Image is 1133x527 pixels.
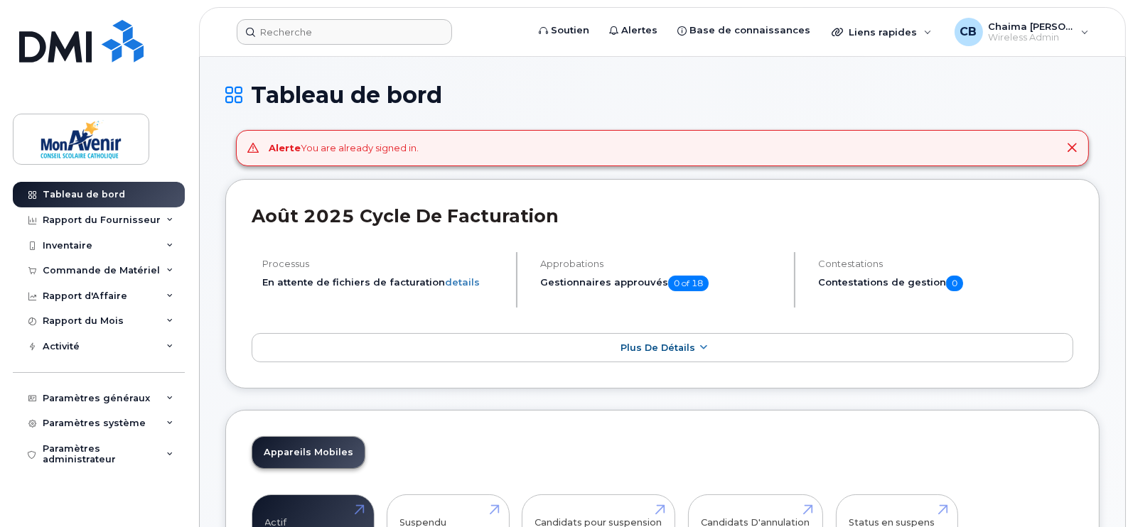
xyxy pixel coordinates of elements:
h4: Approbations [540,259,782,269]
span: 0 of 18 [668,276,709,291]
a: Appareils Mobiles [252,437,365,468]
li: En attente de fichiers de facturation [262,276,504,289]
a: details [445,276,480,288]
h1: Tableau de bord [225,82,1100,107]
span: 0 [946,276,963,291]
h5: Contestations de gestion [818,276,1073,291]
h5: Gestionnaires approuvés [540,276,782,291]
h4: Contestations [818,259,1073,269]
div: You are already signed in. [269,141,419,155]
h4: Processus [262,259,504,269]
strong: Alerte [269,142,301,153]
span: Plus de détails [621,342,695,353]
h2: août 2025 Cycle de facturation [252,205,1073,227]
